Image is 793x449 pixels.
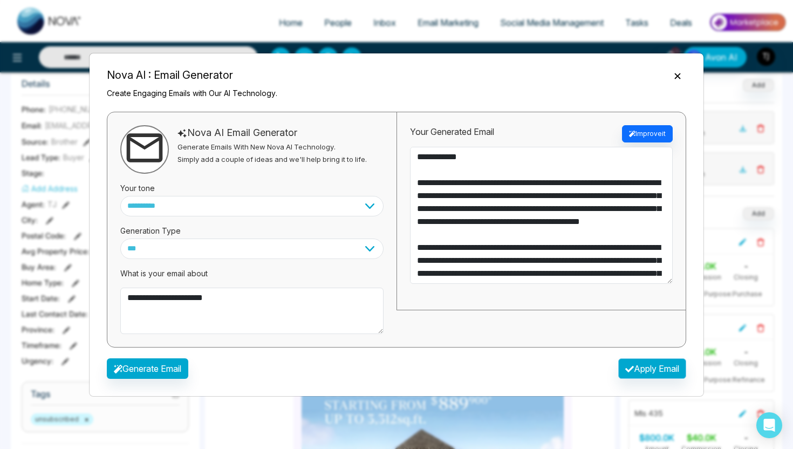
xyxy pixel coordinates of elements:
div: Open Intercom Messenger [756,412,782,438]
p: Create Engaging Emails with Our AI Technology. [107,87,277,99]
h5: Nova AI : Email Generator [107,67,277,83]
div: Nova AI Email Generator [177,125,367,140]
p: Simply add a couple of ideas and we'll help bring it to life. [177,154,367,165]
div: Generation Type [120,216,384,239]
div: Your tone [120,174,384,196]
p: Generate Emails With New Nova AI Technology. [177,142,367,153]
div: Your Generated Email [410,125,494,142]
p: What is your email about [120,268,384,279]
